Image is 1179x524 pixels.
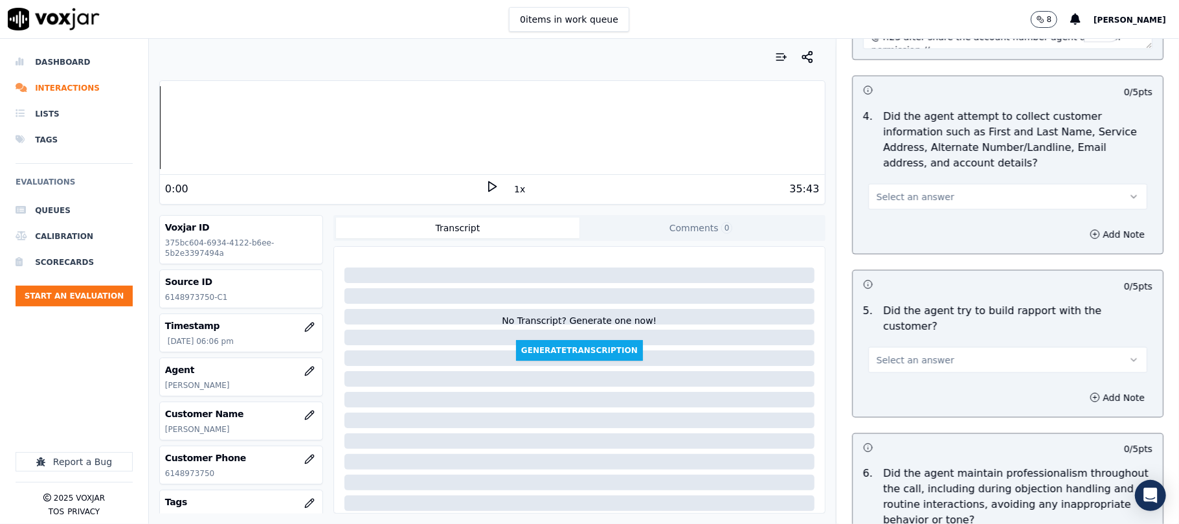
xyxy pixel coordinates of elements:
button: 8 [1031,11,1071,28]
button: Report a Bug [16,452,133,472]
p: 6148973750-C1 [165,292,317,302]
a: Queues [16,198,133,223]
h3: Customer Name [165,407,317,420]
button: GenerateTranscription [516,340,643,361]
div: Open Intercom Messenger [1135,480,1166,511]
p: Did the agent try to build rapport with the customer? [883,303,1152,334]
span: 0 [721,222,733,234]
button: Privacy [67,507,100,517]
p: [PERSON_NAME] [165,424,317,435]
h3: Customer Phone [165,451,317,464]
p: 8 [1047,14,1052,25]
div: 35:43 [789,181,819,197]
button: 1x [511,180,528,198]
p: 0 / 5 pts [1124,85,1152,98]
p: [PERSON_NAME] [165,380,317,391]
button: Comments [579,218,823,238]
p: 0 / 5 pts [1124,280,1152,293]
h3: Timestamp [165,319,317,332]
a: Scorecards [16,249,133,275]
button: Add Note [1082,389,1152,407]
p: 0 / 5 pts [1124,443,1152,456]
div: No Transcript? Generate one now! [502,314,657,340]
h3: Voxjar ID [165,221,317,234]
a: Calibration [16,223,133,249]
button: TOS [49,507,64,517]
p: 4 . [858,109,878,171]
p: Outbound Lead [168,512,317,523]
img: voxjar logo [8,8,100,30]
h3: Agent [165,363,317,376]
button: Transcript [336,218,579,238]
p: [DATE] 06:06 pm [168,336,317,347]
button: 8 [1031,11,1058,28]
a: Dashboard [16,49,133,75]
div: 0:00 [165,181,188,197]
span: Select an answer [877,354,954,367]
a: Tags [16,127,133,153]
h3: Source ID [165,275,317,288]
button: 0items in work queue [509,7,629,32]
button: [PERSON_NAME] [1094,12,1179,27]
p: 375bc604-6934-4122-b6ee-5b2e3397494a [165,238,317,258]
h6: Evaluations [16,174,133,198]
a: Lists [16,101,133,127]
h3: Tags [165,496,317,508]
p: 2025 Voxjar [54,493,105,503]
p: 6148973750 [165,468,317,479]
button: Add Note [1082,225,1152,244]
span: [PERSON_NAME] [1094,16,1166,25]
button: Start an Evaluation [16,286,133,306]
p: 5 . [858,303,878,334]
span: Select an answer [877,190,954,203]
a: Interactions [16,75,133,101]
p: Did the agent attempt to collect customer information such as First and Last Name, Service Addres... [883,109,1152,171]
